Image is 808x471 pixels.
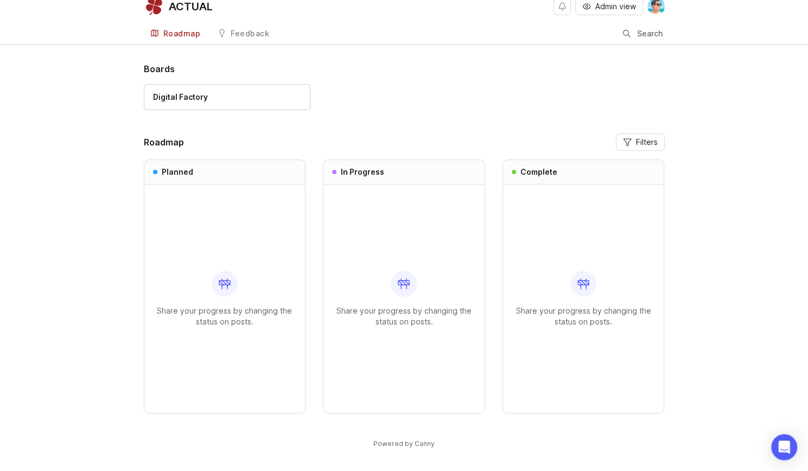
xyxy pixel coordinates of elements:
[231,30,269,37] div: Feedback
[144,84,310,110] a: Digital Factory
[771,434,797,460] div: Open Intercom Messenger
[341,167,384,177] h3: In Progress
[169,1,213,12] div: ACTUAL
[512,305,656,327] p: Share your progress by changing the status on posts.
[153,91,208,103] div: Digital Factory
[520,167,557,177] h3: Complete
[153,305,297,327] p: Share your progress by changing the status on posts.
[163,30,201,37] div: Roadmap
[144,62,665,75] h1: Boards
[144,23,207,45] a: Roadmap
[636,137,658,148] span: Filters
[616,133,665,151] button: Filters
[162,167,193,177] h3: Planned
[332,305,476,327] p: Share your progress by changing the status on posts.
[372,437,436,450] a: Powered by Canny
[595,1,636,12] span: Admin view
[211,23,276,45] a: Feedback
[144,136,184,149] h2: Roadmap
